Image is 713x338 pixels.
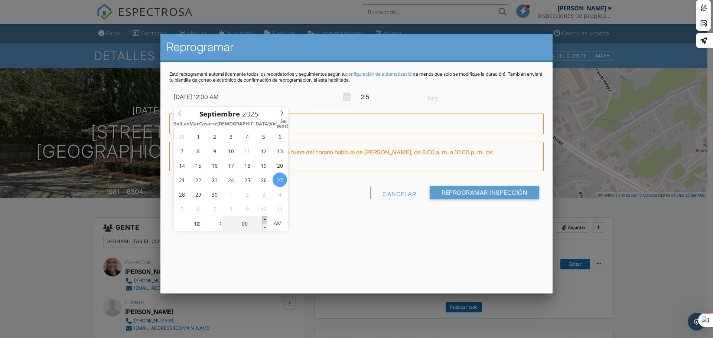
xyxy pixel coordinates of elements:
font: Se sentó [277,118,289,129]
font: 8 [229,206,232,213]
font: Mar [189,121,199,127]
span: 23 de septiembre de 2025 [207,173,222,187]
font: 7 [180,148,183,155]
span: 3 de octubre de 2025 [256,187,271,201]
span: 5 de septiembre de 2025 [256,129,271,144]
span: 13 de septiembre de 2025 [273,144,287,158]
span: 12 de septiembre de 2025 [256,144,271,158]
font: 6 [279,133,281,140]
span: 7 de octubre de 2025 [207,201,222,216]
span: Haga clic para alternar [267,216,288,231]
span: 16 de septiembre de 2025 [207,158,222,173]
font: 30 [212,191,218,198]
font: 3 [229,133,232,140]
span: 3 de septiembre de 2025 [224,129,238,144]
font: 15 [195,162,201,169]
font: 11 [277,206,283,213]
font: Sol [174,121,181,127]
span: 24 de septiembre de 2025 [224,173,238,187]
span: 31 de agosto de 2025 [175,129,189,144]
span: 2 de septiembre de 2025 [207,129,222,144]
font: 19 [261,162,267,169]
span: 5 de octubre de 2025 [175,201,189,216]
span: 11 de septiembre de 2025 [240,144,254,158]
font: 12 [261,148,267,155]
font: [DEMOGRAPHIC_DATA] [217,121,270,127]
span: 28 de septiembre de 2025 [175,187,189,201]
font: 31 [179,133,185,140]
font: 29 [195,191,201,198]
span: 18 de septiembre de 2025 [240,158,254,173]
font: 5 [262,133,265,140]
font: 10 [261,206,267,213]
font: 13 [277,148,283,155]
font: 10 [228,148,234,155]
span: Desplácese para incrementar [199,111,240,118]
span: 25 de septiembre de 2025 [240,173,254,187]
span: 4 de septiembre de 2025 [240,129,254,144]
span: 29 de septiembre de 2025 [191,187,205,201]
font: : [220,220,221,227]
font: 18 [244,162,250,169]
font: Septiembre [199,109,240,119]
iframe: Chat en vivo de Intercom [688,313,706,331]
span: 8 de septiembre de 2025 [191,144,205,158]
input: Reprogramar inspección [430,186,539,199]
span: 27 de septiembre de 2025 [273,173,287,187]
font: 26 [261,177,267,184]
font: 5 [180,206,183,213]
span: 4 de octubre de 2025 [273,187,287,201]
font: 21 [179,177,185,184]
input: Desplácese para incrementar [174,216,219,231]
input: Desplácese para incrementar [222,216,267,231]
span: 9 de septiembre de 2025 [207,144,222,158]
font: Vie [270,121,277,127]
span: 1 de octubre de 2025 [224,187,238,201]
font: Esto reprogramará automáticamente todos los recordatorios y seguimientos según tu [169,71,346,77]
font: 24 [228,177,234,184]
font: 9 [213,148,216,155]
font: 2 [246,191,249,198]
font: 28 [179,191,185,198]
span: 30 de septiembre de 2025 [207,187,222,201]
span: 15 de septiembre de 2025 [191,158,205,173]
span: 17 de septiembre de 2025 [224,158,238,173]
font: 3 [262,191,265,198]
font: 14 [179,162,185,169]
span: 11 de octubre de 2025 [273,201,287,216]
font: (a menos que solo se modifique la duración). También enviará tu plantilla de correo electrónico d... [169,71,543,83]
font: 27 [277,177,283,184]
font: Lun [181,121,189,127]
font: 20 [277,162,283,169]
span: 20 de septiembre de 2025 [273,158,287,173]
span: 6 de octubre de 2025 [191,201,205,216]
font: 16 [212,162,218,169]
font: 11 [244,148,250,155]
font: 4 [246,133,249,140]
font: 2 [213,133,216,140]
font: Para su información: [PERSON_NAME] está fuera del horario habitual de [PERSON_NAME], de 8:00 a. m... [176,148,493,164]
a: configuración de automatización [346,71,414,77]
font: 7 [213,206,216,213]
font: 9 [246,206,249,213]
input: Desplácese para incrementar [240,109,264,119]
span: 2 de octubre de 2025 [240,187,254,201]
span: 21 de septiembre de 2025 [175,173,189,187]
font: 6 [197,206,200,213]
font: 8 [197,148,200,155]
span: 1 de septiembre de 2025 [191,129,205,144]
span: 10 de octubre de 2025 [256,201,271,216]
span: 8 de octubre de 2025 [224,201,238,216]
font: 25 [244,177,250,184]
span: 7 de septiembre de 2025 [175,144,189,158]
font: Reprogramar [166,40,234,54]
span: 6 de septiembre de 2025 [273,129,287,144]
font: 1 [229,191,232,198]
span: 19 de septiembre de 2025 [256,158,271,173]
font: 17 [228,162,234,169]
font: Casarse [199,121,217,127]
font: Cancelar [382,190,416,198]
font: 23 [212,177,218,184]
span: 10 de septiembre de 2025 [224,144,238,158]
